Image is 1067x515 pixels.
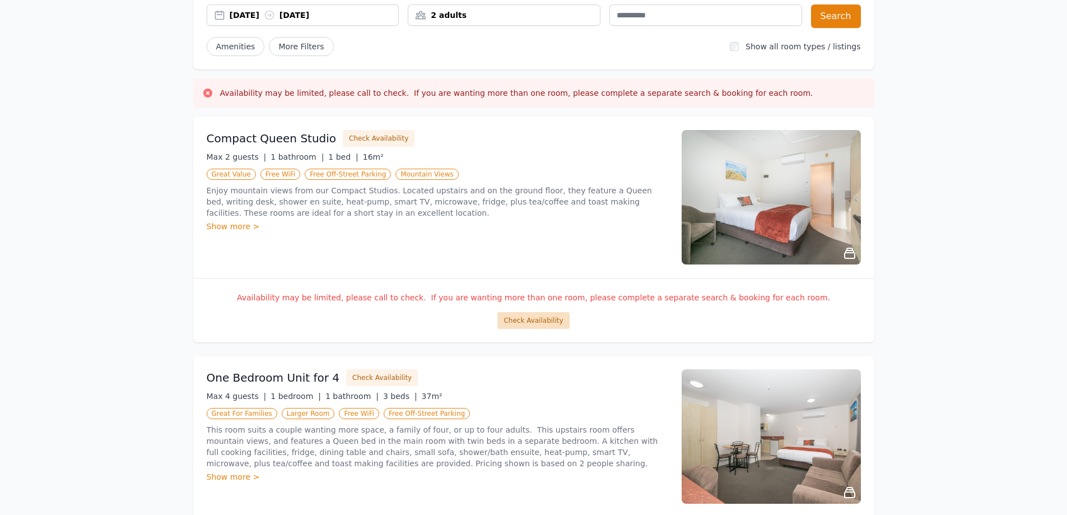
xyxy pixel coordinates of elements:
[271,392,321,401] span: 1 bedroom |
[325,392,379,401] span: 1 bathroom |
[811,4,861,28] button: Search
[207,185,668,219] p: Enjoy mountain views from our Compact Studios. Located upstairs and on the ground floor, they fea...
[207,131,337,146] h3: Compact Queen Studio
[207,471,668,482] div: Show more >
[207,370,340,386] h3: One Bedroom Unit for 4
[745,42,860,51] label: Show all room types / listings
[269,37,333,56] span: More Filters
[271,152,324,161] span: 1 bathroom |
[207,221,668,232] div: Show more >
[207,392,267,401] span: Max 4 guests |
[422,392,442,401] span: 37m²
[497,312,569,329] button: Check Availability
[220,87,813,99] h3: Availability may be limited, please call to check. If you are wanting more than one room, please ...
[384,408,470,419] span: Free Off-Street Parking
[395,169,458,180] span: Mountain Views
[305,169,391,180] span: Free Off-Street Parking
[207,424,668,469] p: This room suits a couple wanting more space, a family of four, or up to four adults. This upstair...
[230,10,399,21] div: [DATE] [DATE]
[282,408,335,419] span: Larger Room
[363,152,384,161] span: 16m²
[346,369,418,386] button: Check Availability
[207,292,861,303] p: Availability may be limited, please call to check. If you are wanting more than one room, please ...
[328,152,358,161] span: 1 bed |
[339,408,379,419] span: Free WiFi
[343,130,414,147] button: Check Availability
[207,169,256,180] span: Great Value
[408,10,600,21] div: 2 adults
[207,37,265,56] button: Amenities
[260,169,301,180] span: Free WiFi
[207,152,267,161] span: Max 2 guests |
[207,408,277,419] span: Great For Families
[383,392,417,401] span: 3 beds |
